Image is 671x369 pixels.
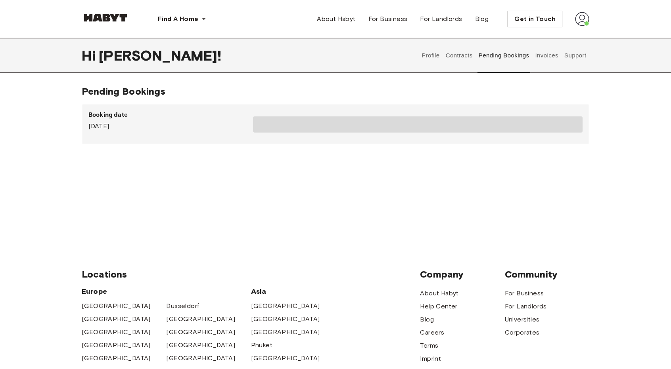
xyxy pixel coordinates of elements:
[151,11,213,27] button: Find A Home
[166,327,235,337] a: [GEOGRAPHIC_DATA]
[166,301,199,311] a: Dusseldorf
[251,340,272,350] a: Phuket
[469,11,495,27] a: Blog
[88,110,253,131] div: [DATE]
[317,14,355,24] span: About Habyt
[158,14,198,24] span: Find A Home
[82,314,151,324] a: [GEOGRAPHIC_DATA]
[166,340,235,350] a: [GEOGRAPHIC_DATA]
[505,289,544,298] a: For Business
[82,86,165,97] span: Pending Bookings
[99,47,221,64] span: [PERSON_NAME] !
[505,268,589,280] span: Community
[420,268,504,280] span: Company
[477,38,530,73] button: Pending Bookings
[420,341,438,350] a: Terms
[311,11,362,27] a: About Habyt
[82,354,151,363] a: [GEOGRAPHIC_DATA]
[414,11,468,27] a: For Landlords
[82,268,420,280] span: Locations
[420,328,444,337] a: Careers
[251,301,320,311] a: [GEOGRAPHIC_DATA]
[505,328,540,337] a: Corporates
[82,14,129,22] img: Habyt
[445,38,474,73] button: Contracts
[82,340,151,350] a: [GEOGRAPHIC_DATA]
[420,354,441,363] a: Imprint
[251,287,335,296] span: Asia
[251,327,320,337] a: [GEOGRAPHIC_DATA]
[88,110,253,120] p: Booking date
[475,14,489,24] span: Blog
[505,315,540,324] a: Universities
[82,301,151,311] a: [GEOGRAPHIC_DATA]
[505,302,547,311] a: For Landlords
[166,354,235,363] a: [GEOGRAPHIC_DATA]
[420,289,458,298] a: About Habyt
[368,14,408,24] span: For Business
[420,315,434,324] a: Blog
[514,14,556,24] span: Get in Touch
[251,314,320,324] a: [GEOGRAPHIC_DATA]
[534,38,559,73] button: Invoices
[420,14,462,24] span: For Landlords
[575,12,589,26] img: avatar
[82,327,151,337] a: [GEOGRAPHIC_DATA]
[82,47,99,64] span: Hi
[362,11,414,27] a: For Business
[251,354,320,363] a: [GEOGRAPHIC_DATA]
[420,302,457,311] a: Help Center
[166,314,235,324] a: [GEOGRAPHIC_DATA]
[82,287,251,296] span: Europe
[419,38,589,73] div: user profile tabs
[563,38,587,73] button: Support
[508,11,562,27] button: Get in Touch
[421,38,441,73] button: Profile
